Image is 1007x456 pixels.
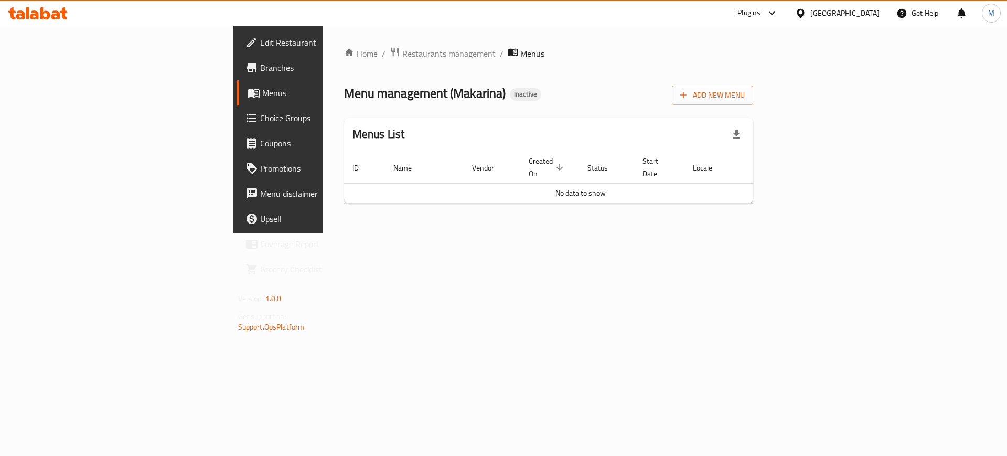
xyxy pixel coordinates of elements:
[642,155,672,180] span: Start Date
[260,263,393,275] span: Grocery Checklist
[693,162,726,174] span: Locale
[237,80,401,105] a: Menus
[238,320,305,334] a: Support.OpsPlatform
[672,86,753,105] button: Add New Menu
[344,81,506,105] span: Menu management ( Makarina )
[237,231,401,257] a: Coverage Report
[237,206,401,231] a: Upsell
[344,152,817,204] table: enhanced table
[237,181,401,206] a: Menu disclaimer
[393,162,425,174] span: Name
[237,257,401,282] a: Grocery Checklist
[237,156,401,181] a: Promotions
[510,90,541,99] span: Inactive
[724,122,749,147] div: Export file
[262,87,393,99] span: Menus
[810,7,880,19] div: [GEOGRAPHIC_DATA]
[500,47,504,60] li: /
[260,61,393,74] span: Branches
[390,47,496,60] a: Restaurants management
[352,126,405,142] h2: Menus List
[260,36,393,49] span: Edit Restaurant
[237,30,401,55] a: Edit Restaurant
[555,186,606,200] span: No data to show
[260,112,393,124] span: Choice Groups
[238,292,264,305] span: Version:
[238,310,286,323] span: Get support on:
[265,292,282,305] span: 1.0.0
[237,55,401,80] a: Branches
[988,7,994,19] span: M
[738,152,817,184] th: Actions
[260,187,393,200] span: Menu disclaimer
[402,47,496,60] span: Restaurants management
[260,137,393,150] span: Coupons
[260,238,393,250] span: Coverage Report
[237,131,401,156] a: Coupons
[737,7,760,19] div: Plugins
[237,105,401,131] a: Choice Groups
[260,162,393,175] span: Promotions
[352,162,372,174] span: ID
[344,47,754,60] nav: breadcrumb
[529,155,566,180] span: Created On
[260,213,393,225] span: Upsell
[587,162,622,174] span: Status
[680,89,745,102] span: Add New Menu
[472,162,508,174] span: Vendor
[520,47,544,60] span: Menus
[510,88,541,101] div: Inactive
